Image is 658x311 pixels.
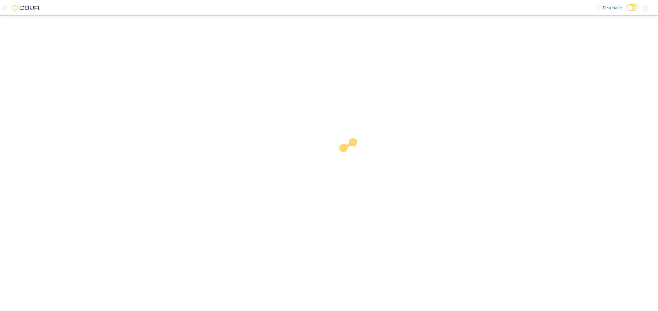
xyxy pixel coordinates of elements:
a: Feedback [593,2,624,14]
input: Dark Mode [627,4,640,11]
img: cova-loader [329,134,375,180]
img: Cova [12,5,40,11]
span: Feedback [603,5,622,11]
